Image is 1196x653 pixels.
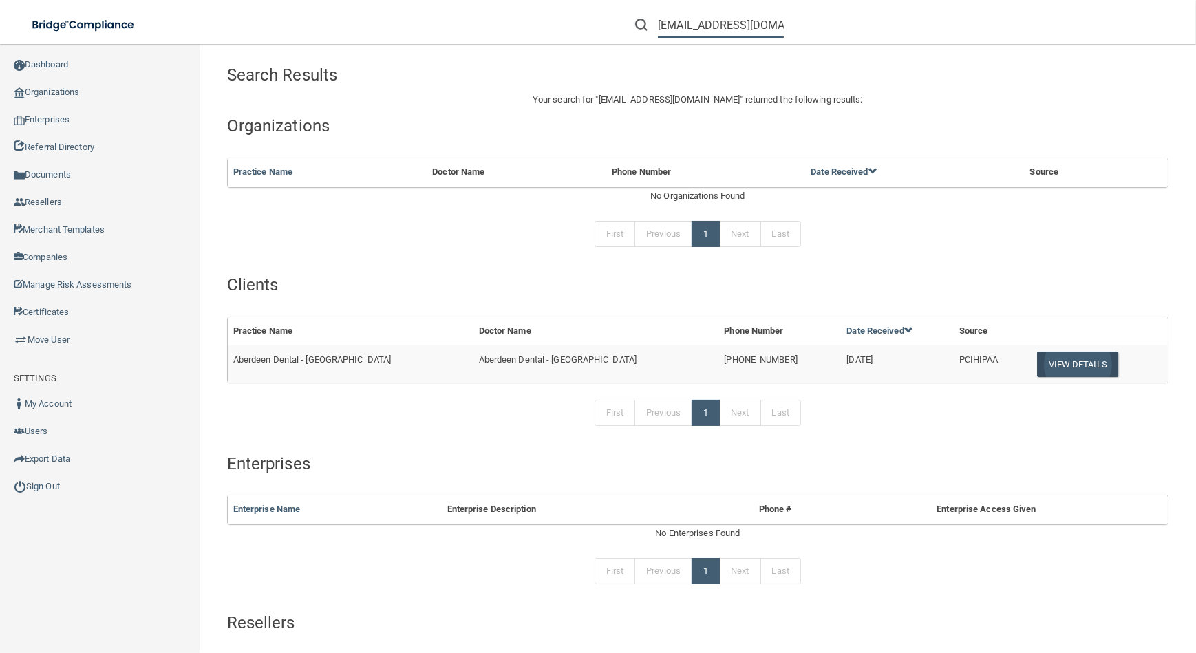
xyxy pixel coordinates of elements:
img: ic_dashboard_dark.d01f4a41.png [14,60,25,71]
span: [DATE] [846,354,873,365]
a: 1 [692,221,720,247]
a: 1 [692,400,720,426]
th: Enterprise Description [442,495,716,524]
img: ic-search.3b580494.png [635,19,648,31]
span: [PHONE_NUMBER] [724,354,797,365]
h4: Enterprises [227,455,1168,473]
th: Phone # [715,495,835,524]
th: Doctor Name [473,317,719,345]
a: Last [760,400,801,426]
h4: Organizations [227,117,1168,135]
img: icon-export.b9366987.png [14,453,25,464]
th: Practice Name [228,317,473,345]
span: PCIHIPAA [959,354,999,365]
a: First [595,221,636,247]
a: Next [719,558,760,584]
a: First [595,400,636,426]
h4: Clients [227,276,1168,294]
img: enterprise.0d942306.png [14,116,25,125]
a: Last [760,221,801,247]
a: Previous [634,558,692,584]
iframe: Drift Widget Chat Controller [958,555,1179,610]
p: Your search for " " returned the following results: [227,92,1168,108]
span: Aberdeen Dental - [GEOGRAPHIC_DATA] [479,354,637,365]
th: Source [954,317,1027,345]
label: SETTINGS [14,370,56,387]
th: Doctor Name [427,158,606,186]
h4: Resellers [227,614,1168,632]
a: Previous [634,221,692,247]
button: View Details [1037,352,1118,377]
a: Next [719,221,760,247]
span: Aberdeen Dental - [GEOGRAPHIC_DATA] [233,354,392,365]
a: Next [719,400,760,426]
img: ic_reseller.de258add.png [14,197,25,208]
th: Phone Number [718,317,841,345]
div: No Organizations Found [227,188,1168,204]
img: briefcase.64adab9b.png [14,333,28,347]
div: No Enterprises Found [227,525,1168,542]
a: Date Received [811,167,877,177]
img: organization-icon.f8decf85.png [14,87,25,98]
img: icon-users.e205127d.png [14,426,25,437]
img: ic_user_dark.df1a06c3.png [14,398,25,409]
img: bridge_compliance_login_screen.278c3ca4.svg [21,11,147,39]
a: Practice Name [233,167,292,177]
a: Date Received [846,325,912,336]
a: Previous [634,400,692,426]
img: icon-documents.8dae5593.png [14,170,25,181]
a: First [595,558,636,584]
th: Source [1025,158,1137,186]
a: 1 [692,558,720,584]
h4: Search Results [227,66,608,84]
input: Search [658,12,784,38]
a: Last [760,558,801,584]
img: ic_power_dark.7ecde6b1.png [14,480,26,493]
th: Enterprise Access Given [835,495,1138,524]
th: Phone Number [606,158,805,186]
a: Enterprise Name [233,504,301,514]
span: [EMAIL_ADDRESS][DOMAIN_NAME] [599,94,740,105]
